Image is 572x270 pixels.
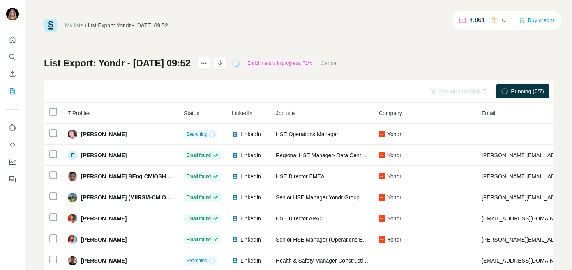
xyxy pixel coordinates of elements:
span: [PERSON_NAME] [81,151,127,159]
img: LinkedIn logo [232,258,238,264]
div: Enrichment is in progress: 71% [245,59,314,68]
span: Yondr [387,172,401,180]
img: Avatar [68,130,77,139]
img: company-logo [379,131,385,137]
span: Searching [186,131,207,138]
span: [PERSON_NAME] (MIIRSM-CMIOSH) [81,194,174,201]
span: Running (5/7) [511,87,544,95]
span: Searching [186,257,207,264]
img: Avatar [68,256,77,265]
span: LinkedIn [240,151,261,159]
span: LinkedIn [240,194,261,201]
span: Email found [186,236,211,243]
li: / [85,21,87,29]
span: Health & Safety Manager Construction 100 MW Data Centre [276,258,422,264]
img: company-logo [379,173,385,179]
p: 0 [502,16,506,25]
span: HSE Director EMEA [276,173,325,179]
span: LinkedIn [240,130,261,138]
span: LinkedIn [232,110,252,116]
button: Use Surfe API [6,138,19,152]
img: LinkedIn logo [232,194,238,201]
div: List Export: Yondr - [DATE] 09:52 [88,21,168,29]
span: Senior HSE Manager Yondr Group [276,194,360,201]
span: LinkedIn [240,257,261,265]
p: 4,861 [470,16,485,25]
a: My lists [65,22,83,28]
img: LinkedIn logo [232,173,238,179]
img: company-logo [379,215,385,222]
span: Job title [276,110,295,116]
button: Cancel [321,59,338,67]
button: Search [6,50,19,64]
img: company-logo [379,152,385,158]
button: Feedback [6,172,19,186]
span: Yondr [387,236,401,243]
img: Surfe Logo [44,19,57,32]
span: HSE Director APAC [276,215,323,222]
button: actions [198,57,210,69]
img: LinkedIn logo [232,152,238,158]
img: Avatar [68,172,77,181]
span: Email found [186,194,211,201]
span: Company [379,110,402,116]
button: My lists [6,84,19,98]
span: Status [184,110,199,116]
span: Email found [186,173,211,180]
span: LinkedIn [240,172,261,180]
img: company-logo [379,236,385,243]
img: LinkedIn logo [232,215,238,222]
span: Email found [186,152,211,159]
span: Regional HSE Manager- Data Center Operations [276,152,394,158]
span: Email found [186,215,211,222]
img: LinkedIn logo [232,236,238,243]
span: Senior HSE Manager (Operations EMEA) [276,236,376,243]
span: LinkedIn [240,236,261,243]
span: [PERSON_NAME] [81,257,127,265]
img: LinkedIn logo [232,131,238,137]
img: Avatar [6,8,19,20]
span: HSE Operations Manager [276,131,338,137]
span: 7 Profiles [68,110,90,116]
span: Email [482,110,495,116]
span: LinkedIn [240,215,261,222]
span: Yondr [387,130,401,138]
img: Avatar [68,235,77,244]
img: company-logo [379,194,385,201]
span: [PERSON_NAME] [81,236,127,243]
button: Use Surfe on LinkedIn [6,121,19,135]
span: Yondr [387,151,401,159]
button: Buy credits [519,15,555,26]
div: F [68,151,77,160]
button: Dashboard [6,155,19,169]
span: [PERSON_NAME] BEng CMIOSH PISEP [81,172,174,180]
span: [PERSON_NAME] [81,215,127,222]
img: Avatar [68,214,77,223]
button: Enrich CSV [6,67,19,81]
span: [PERSON_NAME] [81,130,127,138]
span: Yondr [387,215,401,222]
h1: List Export: Yondr - [DATE] 09:52 [44,57,191,69]
img: Avatar [68,193,77,202]
button: Quick start [6,33,19,47]
span: Yondr [387,194,401,201]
